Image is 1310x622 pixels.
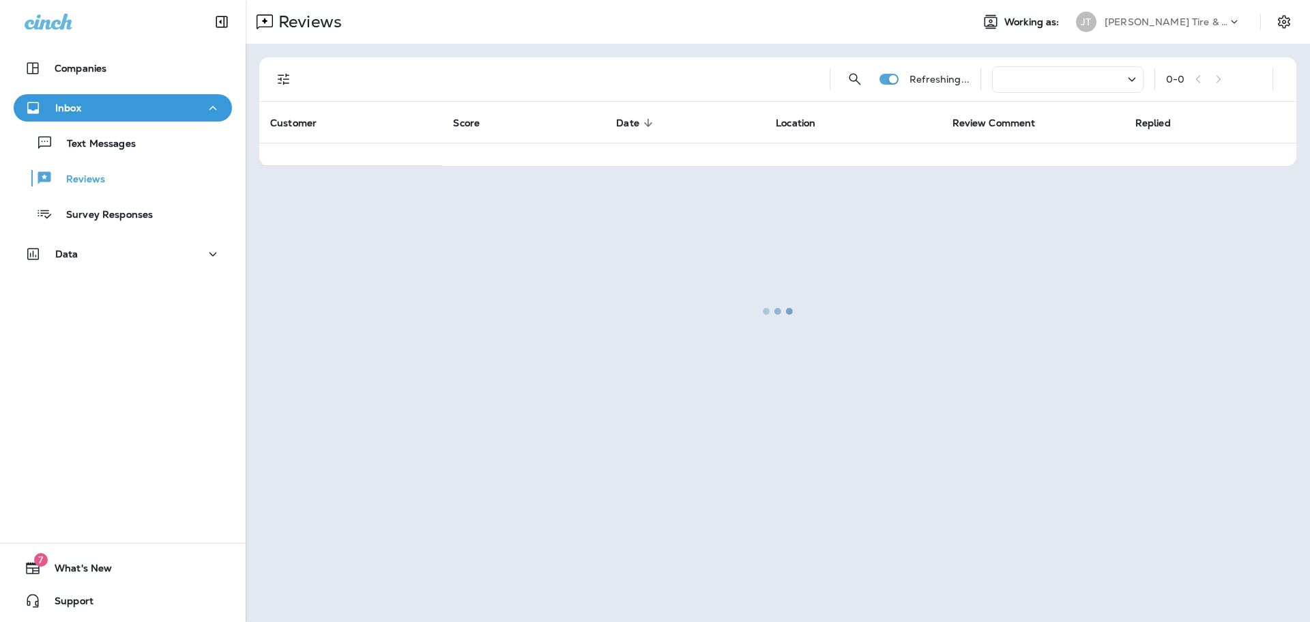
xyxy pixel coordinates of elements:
[53,173,105,186] p: Reviews
[14,164,232,193] button: Reviews
[14,240,232,268] button: Data
[55,63,106,74] p: Companies
[53,138,136,151] p: Text Messages
[55,102,81,113] p: Inbox
[14,94,232,122] button: Inbox
[14,199,232,228] button: Survey Responses
[41,595,93,612] span: Support
[14,128,232,157] button: Text Messages
[53,209,153,222] p: Survey Responses
[14,554,232,582] button: 7What's New
[14,55,232,82] button: Companies
[41,563,112,579] span: What's New
[203,8,241,36] button: Collapse Sidebar
[55,249,78,259] p: Data
[14,587,232,614] button: Support
[34,553,48,567] span: 7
